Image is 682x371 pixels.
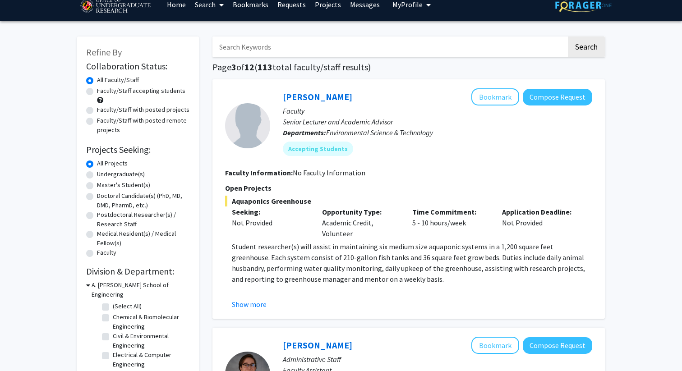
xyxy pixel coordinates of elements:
label: Faculty/Staff accepting students [97,86,185,96]
h2: Projects Seeking: [86,144,190,155]
button: Search [568,37,605,57]
p: Opportunity Type: [322,206,399,217]
a: [PERSON_NAME] [283,91,352,102]
mat-chip: Accepting Students [283,142,353,156]
h3: A. [PERSON_NAME] School of Engineering [92,280,190,299]
button: Compose Request to Jose-Luis Izursa [523,89,592,105]
a: [PERSON_NAME] [283,339,352,351]
label: Doctoral Candidate(s) (PhD, MD, DMD, PharmD, etc.) [97,191,190,210]
span: 3 [231,61,236,73]
label: Faculty/Staff with posted remote projects [97,116,190,135]
p: Administrative Staff [283,354,592,365]
label: Master's Student(s) [97,180,150,190]
p: Student researcher(s) will assist in maintaining six medium size aquaponic systems in a 1,200 squ... [232,241,592,284]
p: Open Projects [225,183,592,193]
label: Undergraduate(s) [97,169,145,179]
button: Compose Request to Nathaniel Pearl [523,337,592,354]
b: Faculty Information: [225,168,293,177]
iframe: Chat [7,330,38,364]
label: All Projects [97,159,128,168]
label: Chemical & Biomolecular Engineering [113,312,188,331]
div: 5 - 10 hours/week [406,206,496,239]
button: Show more [232,299,267,310]
p: Faculty [283,105,592,116]
label: Faculty/Staff with posted projects [97,105,189,115]
span: Aquaponics Greenhouse [225,196,592,206]
span: Environmental Science & Technology [326,128,433,137]
b: Departments: [283,128,326,137]
label: (Select All) [113,302,142,311]
label: Faculty [97,248,116,257]
span: No Faculty Information [293,168,365,177]
label: All Faculty/Staff [97,75,139,85]
p: Seeking: [232,206,309,217]
input: Search Keywords [212,37,567,57]
h2: Division & Department: [86,266,190,277]
div: Not Provided [232,217,309,228]
label: Postdoctoral Researcher(s) / Research Staff [97,210,190,229]
button: Add Nathaniel Pearl to Bookmarks [471,337,519,354]
p: Senior Lecturer and Academic Advisor [283,116,592,127]
button: Add Jose-Luis Izursa to Bookmarks [471,88,519,105]
p: Application Deadline: [502,206,579,217]
div: Not Provided [495,206,585,239]
span: Refine By [86,46,122,58]
label: Electrical & Computer Engineering [113,350,188,369]
span: 113 [258,61,272,73]
div: Academic Credit, Volunteer [315,206,406,239]
h2: Collaboration Status: [86,61,190,72]
p: Time Commitment: [412,206,489,217]
span: 12 [244,61,254,73]
h1: Page of ( total faculty/staff results) [212,62,605,73]
label: Medical Resident(s) / Medical Fellow(s) [97,229,190,248]
label: Civil & Environmental Engineering [113,331,188,350]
